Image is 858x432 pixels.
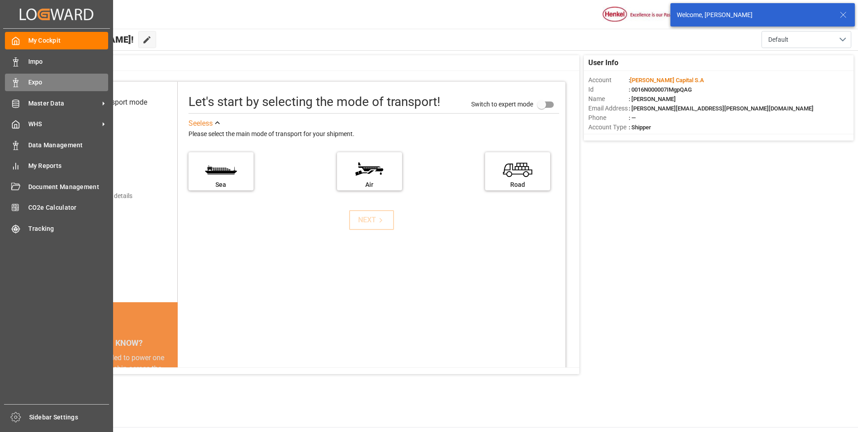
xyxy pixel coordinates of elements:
span: My Reports [28,161,109,171]
span: User Info [588,57,618,68]
span: WHS [28,119,99,129]
button: open menu [762,31,851,48]
span: My Cockpit [28,36,109,45]
span: : 0016N000007IMgpQAG [629,86,692,93]
span: : Shipper [629,124,651,131]
span: Document Management [28,182,109,192]
div: Let's start by selecting the mode of transport! [188,93,440,111]
div: Please select the main mode of transport for your shipment. [188,129,559,140]
span: Default [768,35,788,44]
span: Account Type [588,123,629,132]
span: [PERSON_NAME] Capital S.A [630,77,704,84]
span: Data Management [28,141,109,150]
span: Email Address [588,104,629,113]
span: Impo [28,57,109,66]
a: Expo [5,74,108,91]
span: CO2e Calculator [28,203,109,212]
span: Hello [PERSON_NAME]! [37,31,134,48]
span: Account [588,75,629,85]
span: Phone [588,113,629,123]
span: : [PERSON_NAME] [629,96,676,102]
div: Welcome, [PERSON_NAME] [677,10,831,20]
span: Master Data [28,99,99,108]
div: Air [341,180,398,190]
span: Sidebar Settings [29,413,109,422]
div: NEXT [358,215,385,225]
a: Data Management [5,136,108,154]
img: Henkel%20logo.jpg_1689854090.jpg [603,7,678,22]
div: Road [490,180,546,190]
a: Tracking [5,220,108,237]
span: Expo [28,78,109,87]
a: Impo [5,53,108,70]
a: CO2e Calculator [5,199,108,216]
div: Add shipping details [76,191,132,201]
div: Sea [193,180,249,190]
button: next slide / item [165,353,178,428]
a: My Reports [5,157,108,175]
span: Tracking [28,224,109,234]
div: See less [188,118,213,129]
a: My Cockpit [5,32,108,49]
a: Document Management [5,178,108,195]
span: : — [629,115,636,121]
span: : [PERSON_NAME][EMAIL_ADDRESS][PERSON_NAME][DOMAIN_NAME] [629,105,814,112]
span: : [629,77,704,84]
span: Switch to expert mode [471,100,533,107]
button: NEXT [349,210,394,230]
span: Name [588,94,629,104]
span: Id [588,85,629,94]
